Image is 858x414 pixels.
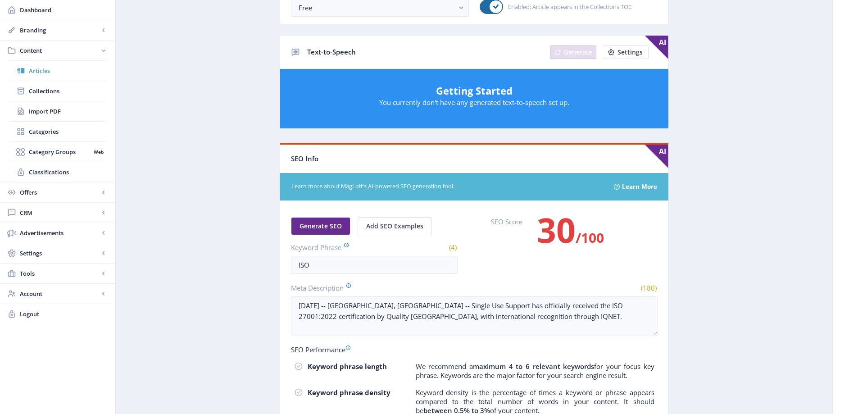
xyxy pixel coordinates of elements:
a: Learn More [622,180,657,194]
span: Settings [20,249,99,258]
span: Settings [617,49,643,56]
span: Articles [29,66,106,75]
span: AI [645,36,668,59]
span: Enabled: Article appears in the Collections TOC [503,1,632,12]
button: Generate SEO [291,217,350,235]
button: Add SEO Examples [358,217,432,235]
a: Import PDF [9,101,106,121]
span: (4) [448,243,458,252]
span: Branding [20,26,99,35]
p: You currently don't have any generated text-to-speech set up. [289,98,659,107]
span: Content [20,46,99,55]
span: Dashboard [20,5,108,14]
app-collection-view: Text-to-Speech [280,35,669,129]
button: Settings [602,45,649,59]
h5: Getting Started [289,83,659,98]
a: Articles [9,61,106,81]
span: Account [20,289,99,298]
b: maximum 4 to 6 relevant keywords [473,362,595,371]
a: Classifications [9,162,106,182]
div: Free [299,2,454,13]
a: Category GroupsWeb [9,142,106,162]
span: Learn more about MagLoft's AI-powered SEO generation tool. [291,182,604,191]
span: Add SEO Examples [366,223,423,230]
div: SEO Performance [291,345,658,354]
span: CRM [20,208,99,217]
a: Categories [9,122,106,141]
a: Collections [9,81,106,101]
span: Offers [20,188,99,197]
nb-badge: Web [91,147,106,156]
span: 30 [537,207,576,253]
h3: /100 [537,221,604,247]
span: Import PDF [29,107,106,116]
label: Keyword Phrase [291,242,371,252]
strong: Keyword phrase length [308,362,387,371]
span: Text-to-Speech [307,47,356,56]
span: SEO Info [291,154,318,163]
a: New page [545,45,596,59]
span: Advertisements [20,228,99,237]
p: We recommend a for your focus key phrase. Keywords are the major factor for your search engine re... [416,362,654,380]
label: SEO Score [491,217,522,260]
button: Generate [550,45,596,59]
span: Tools [20,269,99,278]
a: New page [596,45,649,59]
label: Meta Description [291,283,471,293]
span: Category Groups [29,147,91,156]
span: (180) [640,283,658,292]
span: Logout [20,309,108,318]
span: AI [645,145,668,168]
input: Type Article Keyword Phrase ... [291,256,458,274]
span: Generate [564,49,592,56]
span: Classifications [29,168,106,177]
span: Generate SEO [300,223,342,230]
span: Categories [29,127,106,136]
span: Collections [29,86,106,96]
